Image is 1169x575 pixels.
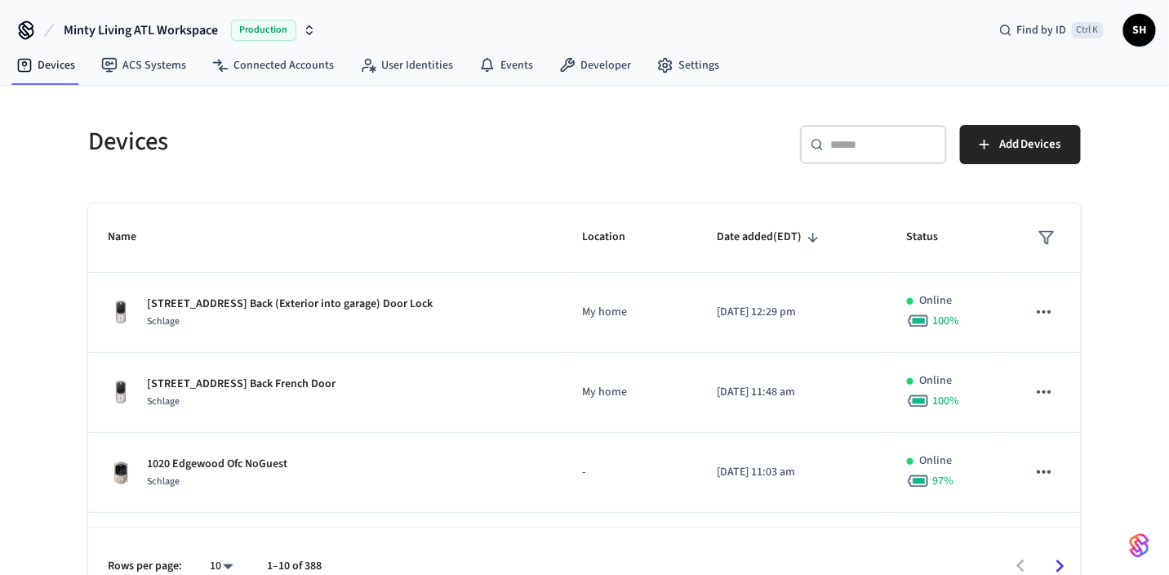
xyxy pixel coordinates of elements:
[267,558,322,575] p: 1–10 of 388
[920,452,953,470] p: Online
[3,51,88,80] a: Devices
[582,384,678,401] p: My home
[582,225,647,250] span: Location
[147,314,180,328] span: Schlage
[920,292,953,310] p: Online
[718,225,824,250] span: Date added(EDT)
[88,125,575,158] h5: Devices
[147,376,336,393] p: [STREET_ADDRESS] Back French Door
[1130,533,1149,559] img: SeamLogoGradient.69752ec5.svg
[466,51,546,80] a: Events
[933,313,960,329] span: 100 %
[1017,22,1067,38] span: Find by ID
[1072,22,1104,38] span: Ctrl K
[999,134,1061,155] span: Add Devices
[907,225,960,250] span: Status
[546,51,644,80] a: Developer
[347,51,466,80] a: User Identities
[960,125,1081,164] button: Add Devices
[108,300,134,326] img: Yale Assure Touchscreen Wifi Smart Lock, Satin Nickel, Front
[64,20,218,40] span: Minty Living ATL Workspace
[718,464,868,481] p: [DATE] 11:03 am
[231,20,296,41] span: Production
[108,460,134,486] img: Schlage Sense Smart Deadbolt with Camelot Trim, Front
[147,456,287,473] p: 1020 Edgewood Ofc NoGuest
[718,384,868,401] p: [DATE] 11:48 am
[199,51,347,80] a: Connected Accounts
[108,380,134,406] img: Yale Assure Touchscreen Wifi Smart Lock, Satin Nickel, Front
[582,464,678,481] p: -
[933,473,954,489] span: 97 %
[108,558,182,575] p: Rows per page:
[1123,14,1156,47] button: SH
[147,296,433,313] p: [STREET_ADDRESS] Back (Exterior into garage) Door Lock
[147,475,180,488] span: Schlage
[108,225,158,250] span: Name
[1125,16,1154,45] span: SH
[147,394,180,408] span: Schlage
[986,16,1117,45] div: Find by IDCtrl K
[933,393,960,409] span: 100 %
[644,51,732,80] a: Settings
[88,51,199,80] a: ACS Systems
[718,304,868,321] p: [DATE] 12:29 pm
[582,304,678,321] p: My home
[920,372,953,390] p: Online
